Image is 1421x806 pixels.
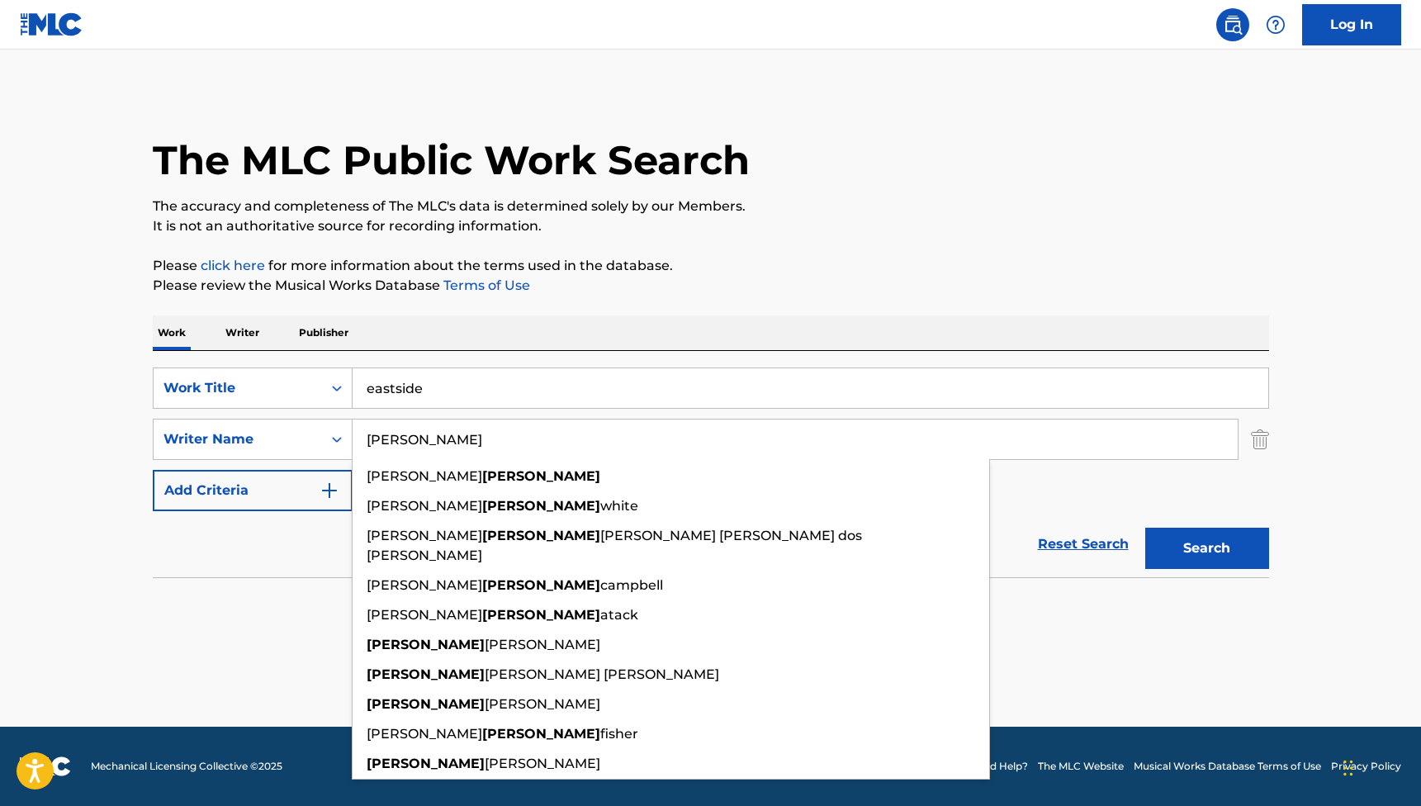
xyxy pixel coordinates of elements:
iframe: Chat Widget [1338,727,1421,806]
strong: [PERSON_NAME] [367,696,485,712]
span: [PERSON_NAME] [367,607,482,623]
strong: [PERSON_NAME] [482,528,600,543]
span: [PERSON_NAME] [367,577,482,593]
form: Search Form [153,367,1269,577]
a: Public Search [1216,8,1249,41]
strong: [PERSON_NAME] [482,498,600,514]
p: Publisher [294,315,353,350]
a: Musical Works Database Terms of Use [1134,759,1321,774]
button: Add Criteria [153,470,353,511]
img: Delete Criterion [1251,419,1269,460]
div: Drag [1343,743,1353,793]
div: Writer Name [163,429,312,449]
p: The accuracy and completeness of The MLC's data is determined solely by our Members. [153,197,1269,216]
span: [PERSON_NAME] [367,528,482,543]
p: Please review the Musical Works Database [153,276,1269,296]
p: Please for more information about the terms used in the database. [153,256,1269,276]
span: fisher [600,726,638,742]
strong: [PERSON_NAME] [482,577,600,593]
strong: [PERSON_NAME] [482,607,600,623]
p: Writer [220,315,264,350]
img: logo [20,756,71,776]
span: [PERSON_NAME] [367,726,482,742]
img: 9d2ae6d4665cec9f34b9.svg [320,481,339,500]
a: Reset Search [1030,526,1137,562]
span: [PERSON_NAME] [PERSON_NAME] dos [PERSON_NAME] [367,528,862,563]
a: Log In [1302,4,1401,45]
span: [PERSON_NAME] [367,468,482,484]
span: atack [600,607,638,623]
span: [PERSON_NAME] [485,696,600,712]
p: It is not an authoritative source for recording information. [153,216,1269,236]
span: [PERSON_NAME] [485,637,600,652]
p: Work [153,315,191,350]
strong: [PERSON_NAME] [482,726,600,742]
img: search [1223,15,1243,35]
img: help [1266,15,1286,35]
span: campbell [600,577,663,593]
a: The MLC Website [1038,759,1124,774]
div: Work Title [163,378,312,398]
a: Terms of Use [440,277,530,293]
strong: [PERSON_NAME] [367,637,485,652]
span: Mechanical Licensing Collective © 2025 [91,759,282,774]
span: [PERSON_NAME] [367,498,482,514]
span: white [600,498,638,514]
img: MLC Logo [20,12,83,36]
a: Need Help? [970,759,1028,774]
span: [PERSON_NAME] [485,756,600,771]
button: Search [1145,528,1269,569]
a: click here [201,258,265,273]
strong: [PERSON_NAME] [367,756,485,771]
span: [PERSON_NAME] [PERSON_NAME] [485,666,719,682]
div: Help [1259,8,1292,41]
h1: The MLC Public Work Search [153,135,750,185]
strong: [PERSON_NAME] [482,468,600,484]
a: Privacy Policy [1331,759,1401,774]
strong: [PERSON_NAME] [367,666,485,682]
